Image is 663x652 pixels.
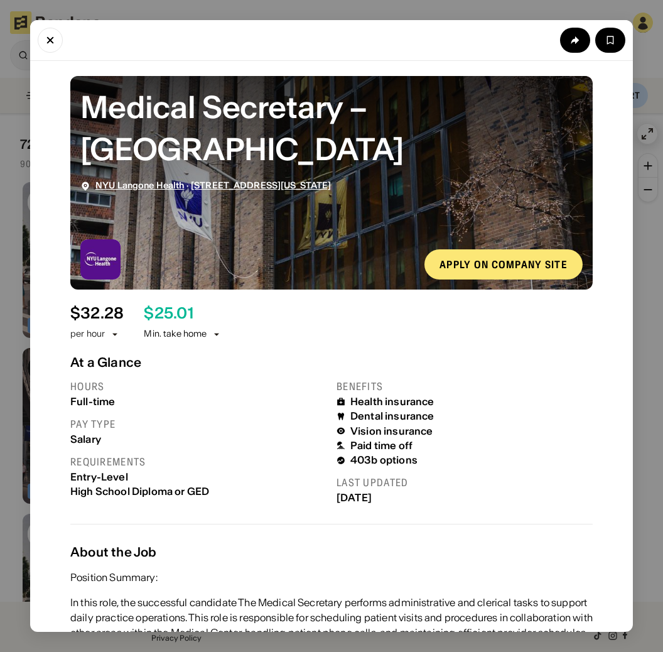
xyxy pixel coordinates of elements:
[70,380,326,393] div: Hours
[350,396,434,408] div: Health insurance
[70,595,593,640] div: In this role, the successful candidate The Medical Secretary performs administrative and clerical...
[70,486,326,497] div: High School Diploma or GED
[38,28,63,53] button: Close
[337,492,593,504] div: [DATE]
[70,455,326,469] div: Requirements
[439,259,568,269] div: Apply on company site
[144,305,193,323] div: $ 25.01
[70,570,158,585] div: Position Summary:
[350,425,433,437] div: Vision insurance
[70,328,105,340] div: per hour
[95,180,185,191] a: NYU Langone Health
[424,249,583,280] a: Apply on company site
[350,440,412,452] div: Paid time off
[70,418,326,431] div: Pay type
[337,476,593,489] div: Last updated
[350,454,418,466] div: 403b options
[350,410,434,422] div: Dental insurance
[144,328,222,340] div: Min. take home
[70,545,593,560] div: About the Job
[337,380,593,393] div: Benefits
[191,180,331,191] a: [STREET_ADDRESS][US_STATE]
[70,433,326,445] div: Salary
[95,180,331,191] div: ·
[70,471,326,483] div: Entry-Level
[80,239,121,280] img: NYU Langone Health logo
[80,86,583,170] div: Medical Secretary – Manhattan
[70,355,593,370] div: At a Glance
[70,305,124,323] div: $ 32.28
[70,396,326,408] div: Full-time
